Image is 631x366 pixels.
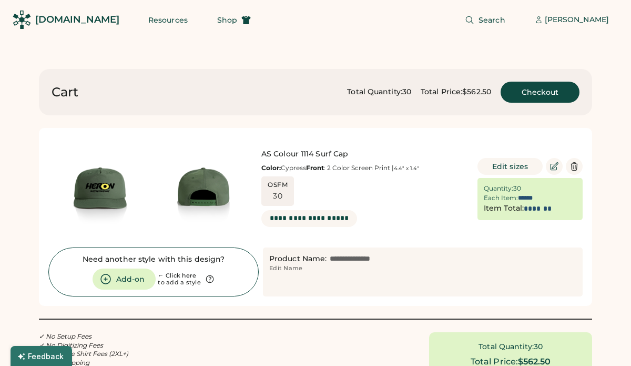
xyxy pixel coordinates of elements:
div: Cypress : 2 Color Screen Print | [261,164,468,172]
strong: Color: [261,164,281,172]
div: [DOMAIN_NAME] [35,13,119,26]
span: Shop [217,16,237,24]
em: ✓ No Digitizing Fees [39,341,103,349]
span: Search [479,16,505,24]
div: OSFM [268,181,288,189]
em: ✓ No Setup Fees [39,332,91,340]
div: Product Name: [269,254,327,264]
div: Cart [52,84,78,101]
iframe: Front Chat [581,319,626,364]
div: Item Total: [484,203,524,214]
em: ✓ No Large Shirt Fees (2XL+) [39,350,128,358]
div: Each Item: [484,194,518,202]
img: generate-image [48,137,152,241]
strong: Front [306,164,324,172]
div: 30 [534,342,543,351]
div: Edit Name [269,264,302,273]
div: 30 [402,87,411,97]
button: Add-on [93,269,156,290]
button: Delete [566,158,583,175]
button: Edit Product [546,158,563,175]
button: Search [452,9,518,31]
div: Total Quantity: [479,342,534,352]
button: Edit sizes [477,158,543,175]
button: Resources [136,9,200,31]
div: $562.50 [462,87,491,97]
button: Checkout [501,82,579,103]
button: Shop [205,9,263,31]
font: 4.4" x 1.4" [394,165,419,172]
div: Total Price: [421,87,462,97]
div: ← Click here to add a style [158,272,201,287]
div: AS Colour 1114 Surf Cap [261,149,468,160]
img: Rendered Logo - Screens [13,11,31,29]
img: generate-image [152,137,256,241]
div: 30 [273,191,282,202]
div: 30 [513,184,521,193]
div: Need another style with this design? [83,254,225,265]
div: Quantity: [484,184,513,193]
div: Total Quantity: [347,87,402,97]
div: [PERSON_NAME] [545,15,609,25]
